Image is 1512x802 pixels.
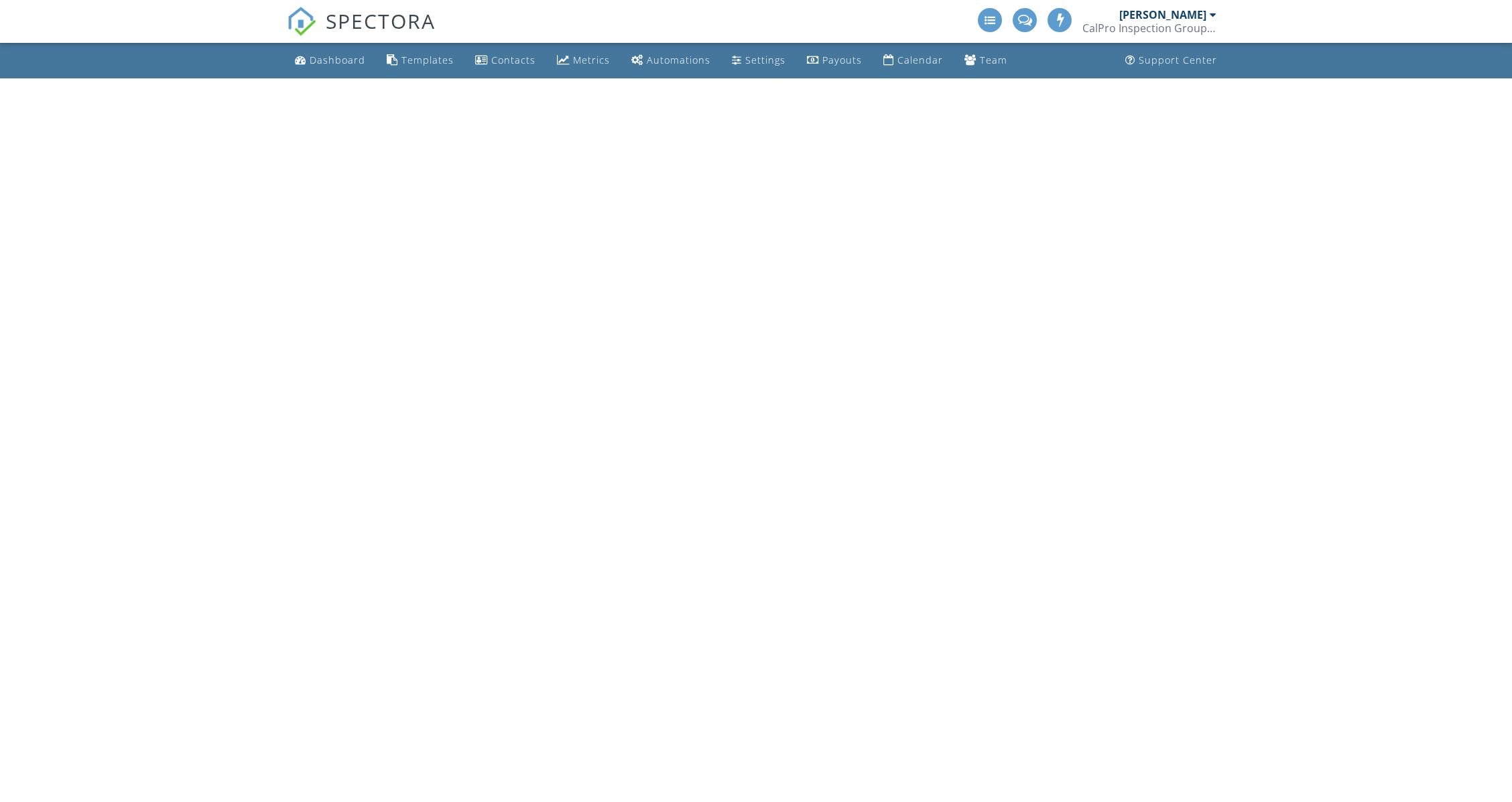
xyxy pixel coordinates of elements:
a: Support Center [1120,48,1222,73]
a: Dashboard [290,48,371,73]
a: Templates [381,48,459,73]
img: The Best Home Inspection Software - Spectora [287,7,316,36]
div: Automations [647,54,710,66]
div: Team [980,54,1007,66]
a: Contacts [470,48,541,73]
div: [PERSON_NAME] [1119,8,1206,21]
a: Team [959,48,1013,73]
a: Payouts [802,48,867,73]
a: Metrics [552,48,615,73]
div: Contacts [491,54,535,66]
div: Support Center [1139,54,1217,66]
a: Calendar [878,48,948,73]
div: Calendar [897,54,943,66]
div: Templates [401,54,454,66]
div: Metrics [573,54,610,66]
span: SPECTORA [326,7,436,35]
a: Settings [727,48,791,73]
div: Dashboard [310,54,365,66]
div: Settings [745,54,785,66]
a: SPECTORA [287,18,436,46]
a: Automations (Advanced) [626,48,716,73]
div: CalPro Inspection Group Sac [1082,21,1216,35]
div: Payouts [822,54,862,66]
